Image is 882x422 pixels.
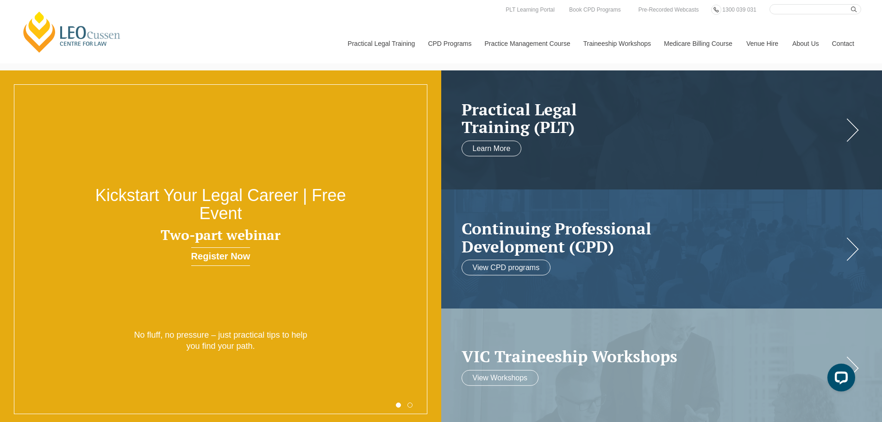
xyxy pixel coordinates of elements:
a: Learn More [462,140,522,156]
p: No fluff, no pressure – just practical tips to help you find your path. [132,330,309,352]
h2: Continuing Professional Development (CPD) [462,220,844,255]
a: Traineeship Workshops [576,24,657,63]
a: Contact [825,24,861,63]
h2: Kickstart Your Legal Career | Free Event [88,186,353,223]
a: Register Now [191,247,250,266]
a: Practice Management Course [478,24,576,63]
a: Book CPD Programs [567,5,623,15]
h3: Two-part webinar [88,227,353,243]
a: View Workshops [462,370,539,385]
span: 1300 039 031 [722,6,756,13]
button: 1 [396,403,401,408]
a: [PERSON_NAME] Centre for Law [21,10,123,54]
button: 2 [407,403,413,408]
a: View CPD programs [462,260,551,276]
a: About Us [785,24,825,63]
a: PLT Learning Portal [503,5,557,15]
a: Continuing ProfessionalDevelopment (CPD) [462,220,844,255]
a: Venue Hire [739,24,785,63]
a: CPD Programs [421,24,477,63]
a: Practical LegalTraining (PLT) [462,100,844,136]
a: Medicare Billing Course [657,24,739,63]
a: Practical Legal Training [341,24,421,63]
a: 1300 039 031 [720,5,758,15]
a: Pre-Recorded Webcasts [636,5,701,15]
iframe: LiveChat chat widget [820,360,859,399]
a: VIC Traineeship Workshops [462,347,844,365]
h2: Practical Legal Training (PLT) [462,100,844,136]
